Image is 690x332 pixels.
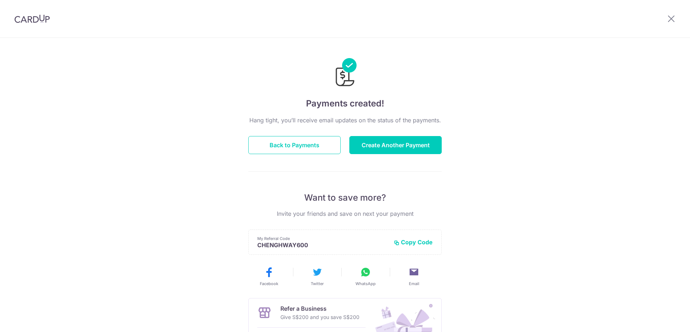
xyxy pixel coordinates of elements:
[311,281,324,287] span: Twitter
[333,58,357,88] img: Payments
[257,236,388,241] p: My Referral Code
[393,266,435,287] button: Email
[248,266,290,287] button: Facebook
[280,304,359,313] p: Refer a Business
[248,136,341,154] button: Back to Payments
[248,192,442,204] p: Want to save more?
[344,266,387,287] button: WhatsApp
[280,313,359,322] p: Give S$200 and you save S$200
[394,239,433,246] button: Copy Code
[248,209,442,218] p: Invite your friends and save on next your payment
[349,136,442,154] button: Create Another Payment
[260,281,278,287] span: Facebook
[296,266,339,287] button: Twitter
[14,14,50,23] img: CardUp
[248,97,442,110] h4: Payments created!
[644,310,683,328] iframe: Opens a widget where you can find more information
[257,241,388,249] p: CHENGHWAY600
[248,116,442,125] p: Hang tight, you’ll receive email updates on the status of the payments.
[355,281,376,287] span: WhatsApp
[409,281,419,287] span: Email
